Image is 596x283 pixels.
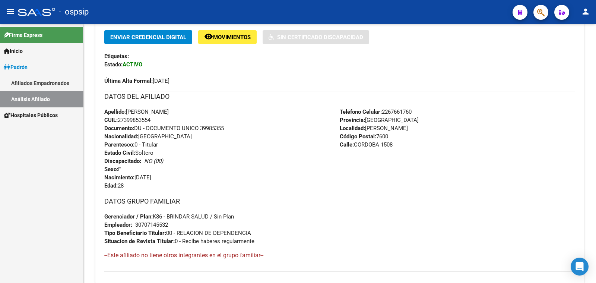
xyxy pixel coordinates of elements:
span: Enviar Credencial Digital [110,34,186,41]
strong: ACTIVO [123,61,142,68]
span: Soltero [104,150,153,156]
div: 30707145532 [135,221,168,229]
strong: Estado: [104,61,123,68]
button: Enviar Credencial Digital [104,30,192,44]
strong: Código Postal: [340,133,376,140]
span: K86 - BRINDAR SALUD / Sin Plan [104,213,234,220]
strong: Tipo Beneficiario Titular: [104,230,166,236]
span: [DATE] [104,174,151,181]
i: NO (00) [144,158,163,164]
span: CORDOBA 1508 [340,141,393,148]
h4: --Este afiliado no tiene otros integrantes en el grupo familiar-- [104,251,575,260]
mat-icon: remove_red_eye [204,32,213,41]
strong: Sexo: [104,166,118,173]
h3: DATOS GRUPO FAMILIAR [104,196,575,207]
button: Movimientos [198,30,257,44]
span: Padrón [4,63,28,71]
span: 2267661760 [340,109,412,115]
strong: Etiquetas: [104,53,129,60]
strong: Documento: [104,125,134,132]
mat-icon: person [581,7,590,16]
h3: DATOS DEL AFILIADO [104,91,575,102]
strong: Provincia: [340,117,365,123]
strong: Nacionalidad: [104,133,138,140]
span: Hospitales Públicos [4,111,58,119]
strong: Empleador: [104,221,132,228]
strong: Edad: [104,182,118,189]
strong: Teléfono Celular: [340,109,382,115]
mat-icon: menu [6,7,15,16]
span: Sin Certificado Discapacidad [277,34,363,41]
strong: Nacimiento: [104,174,134,181]
span: [PERSON_NAME] [104,109,169,115]
span: [GEOGRAPHIC_DATA] [104,133,192,140]
button: Sin Certificado Discapacidad [263,30,369,44]
span: 28 [104,182,124,189]
span: [GEOGRAPHIC_DATA] [340,117,419,123]
span: 0 - Recibe haberes regularmente [104,238,254,245]
span: 0 - Titular [104,141,158,148]
strong: Última Alta Formal: [104,78,153,84]
span: [PERSON_NAME] [340,125,408,132]
span: Inicio [4,47,23,55]
span: [DATE] [104,78,169,84]
span: Movimientos [213,34,251,41]
span: 27399853554 [104,117,150,123]
strong: Calle: [340,141,354,148]
span: DU - DOCUMENTO UNICO 39985355 [104,125,224,132]
strong: Discapacitado: [104,158,141,164]
span: 00 - RELACION DE DEPENDENCIA [104,230,251,236]
strong: CUIL: [104,117,118,123]
span: - ospsip [59,4,89,20]
span: F [104,166,121,173]
strong: Gerenciador / Plan: [104,213,153,220]
span: Firma Express [4,31,42,39]
strong: Parentesco: [104,141,134,148]
strong: Situacion de Revista Titular: [104,238,175,245]
strong: Localidad: [340,125,365,132]
strong: Apellido: [104,109,126,115]
strong: Estado Civil: [104,150,135,156]
div: Open Intercom Messenger [571,258,589,276]
span: 7600 [340,133,388,140]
